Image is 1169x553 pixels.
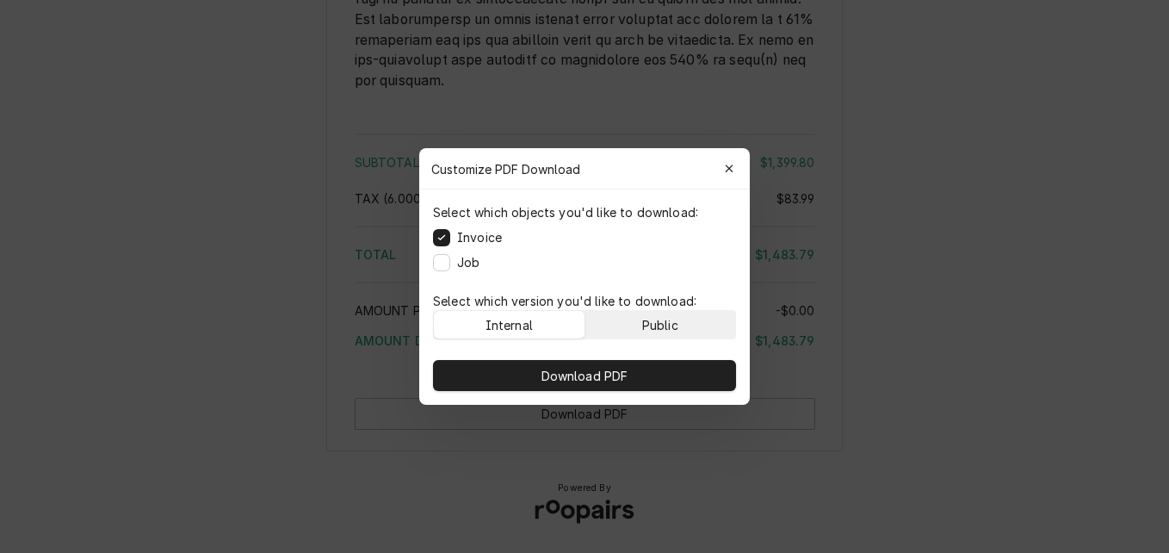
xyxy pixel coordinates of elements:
p: Select which objects you'd like to download: [433,203,698,221]
div: Customize PDF Download [419,148,750,190]
div: Internal [486,316,533,334]
p: Select which version you'd like to download: [433,292,736,310]
label: Job [457,253,479,271]
span: Download PDF [538,367,632,385]
button: Download PDF [433,360,736,391]
label: Invoice [457,228,502,246]
div: Public [642,316,678,334]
